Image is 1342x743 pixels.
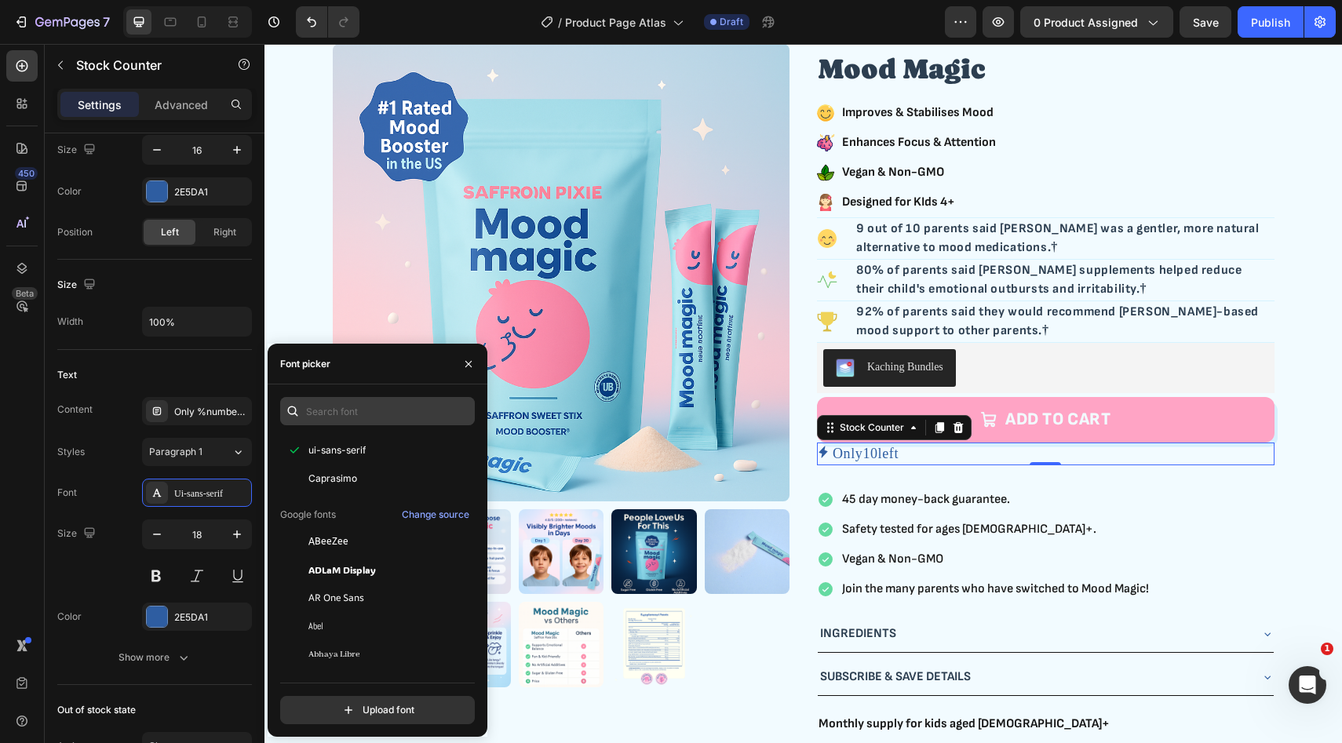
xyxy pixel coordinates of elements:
div: Position [57,225,93,239]
div: Size [57,140,99,161]
input: Enter size [171,136,223,164]
button: 7 [6,6,117,38]
p: 9 out of 10 parents said [PERSON_NAME] was a gentler, more natural alternative to mood medications.† [592,176,1008,213]
p: 45 day money-back guarantee. [578,446,746,465]
div: Out of stock state [57,703,136,717]
img: gempages_578469424705569511-3c0e9efd-31de-4325-84c2-f64e5722943c.png [552,184,573,205]
span: Abel [308,619,323,633]
div: Styles [57,445,85,459]
span: ADLaM Display [308,563,376,577]
input: Search font [280,397,475,425]
img: gempages_578469424705569511-2400684b-a2e7-4f2a-b4f7-e249f6f6e5bb.png [552,226,573,246]
div: Stock Counter [572,377,643,391]
p: Settings [78,97,122,113]
p: Vegan & Non-GMO [578,119,680,138]
span: Left [161,225,179,239]
p: Enhances Focus & Attention [578,89,731,108]
div: Undo/Redo [296,6,359,38]
img: KachingBundles.png [571,315,590,333]
div: Rich Text Editor. Editing area: main [741,366,847,386]
button: Upload font [280,696,475,724]
div: Text [57,368,77,382]
span: ui-sans-serif [308,443,366,457]
input: Auto [143,308,251,336]
p: Google fonts [280,508,336,522]
div: Size [57,523,99,545]
div: Content [57,402,93,417]
span: Paragraph 1 [149,445,202,459]
button: Change source [401,505,470,524]
p: Safety tested for ages [DEMOGRAPHIC_DATA]+. [578,476,832,495]
button: ADD TO CART [552,353,1010,399]
div: Ui-sans-serif [174,486,248,501]
button: Kaching Bundles [559,305,691,343]
div: Only %number% left [174,405,248,419]
div: Kaching Bundles [603,315,679,331]
span: 10 [598,402,613,417]
iframe: Intercom live chat [1289,666,1326,704]
button: Show more [57,643,252,672]
div: Size [57,275,99,296]
p: Only left [568,399,634,421]
span: Draft [720,15,743,29]
div: Show more [119,650,191,665]
div: 450 [15,167,38,180]
p: 80% of parents said [PERSON_NAME] supplements helped reduce their child's emotional outbursts and... [592,217,1008,255]
span: / [558,14,562,31]
div: 2E5DA1 [174,610,248,625]
span: Save [1193,16,1219,29]
button: Save [1180,6,1231,38]
div: 2E5DA1 [174,185,248,199]
div: Color [57,610,82,624]
p: ADD TO CART [741,366,847,386]
div: Font [57,486,77,500]
p: 7 [103,13,110,31]
p: Designed for KIds 4+ [578,149,691,168]
div: Font picker [280,357,330,371]
iframe: Design area [264,44,1342,743]
span: Caprasimo [308,472,357,486]
p: Advanced [155,97,208,113]
span: AR One Sans [308,591,364,605]
img: gempages_578469424705569511-5209bbee-803b-48c6-b949-319858544c95.png [552,268,573,288]
button: Publish [1238,6,1304,38]
p: Subscribe & Save Details [556,624,706,643]
p: Stock Counter [76,56,210,75]
p: Join the many parents who have switched to Mood Magic! [578,536,884,555]
span: 1 [1321,643,1333,655]
p: Improves & Stabilises Mood [578,60,729,78]
div: Beta [12,287,38,300]
div: Width [57,315,83,329]
p: 92% of parents said they would recommend [PERSON_NAME]-based mood support to other parents.† [592,259,1008,297]
span: Product Page Atlas [565,14,666,31]
button: 0 product assigned [1020,6,1173,38]
div: Change source [402,508,469,522]
span: Right [213,225,236,239]
span: 0 product assigned [1034,14,1138,31]
div: Publish [1251,14,1290,31]
p: Vegan & Non-GMO [578,506,679,525]
button: Paragraph 1 [142,438,252,466]
div: Upload font [341,702,414,718]
div: Color [57,184,82,198]
p: Ingredients [556,581,632,599]
span: Abhaya Libre [308,647,359,661]
p: Monthly supply for kids aged [DEMOGRAPHIC_DATA]+ [554,671,1008,690]
span: ABeeZee [308,534,348,548]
